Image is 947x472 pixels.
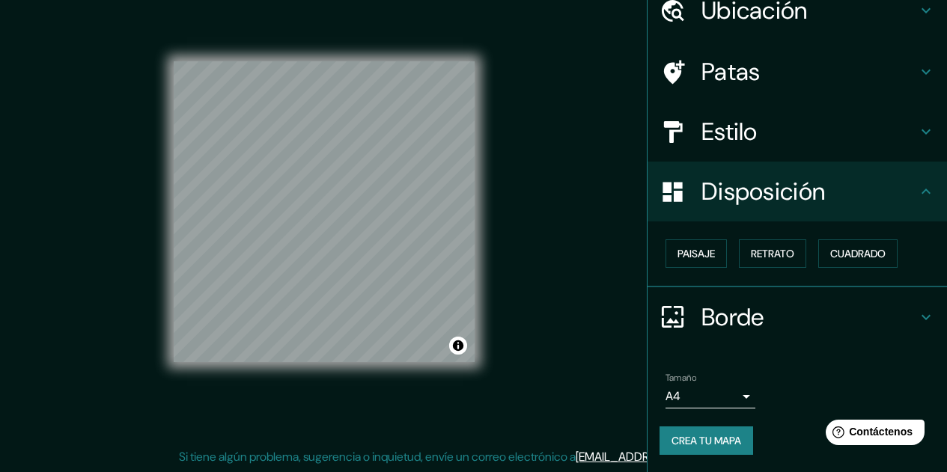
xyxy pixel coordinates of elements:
a: [EMAIL_ADDRESS][DOMAIN_NAME] [576,449,761,465]
button: Retrato [739,239,806,268]
font: A4 [666,388,680,404]
div: Estilo [648,102,947,162]
button: Cuadrado [818,239,898,268]
div: Borde [648,287,947,347]
font: Paisaje [677,247,715,260]
font: Estilo [701,116,758,147]
button: Paisaje [666,239,727,268]
div: Disposición [648,162,947,221]
font: Tamaño [666,372,696,384]
font: Borde [701,301,764,333]
font: Crea tu mapa [672,434,741,447]
font: Patas [701,56,761,88]
div: Patas [648,42,947,102]
font: Disposición [701,176,825,207]
button: Crea tu mapa [660,426,753,455]
canvas: Mapa [174,61,475,362]
font: Si tiene algún problema, sugerencia o inquietud, envíe un correo electrónico a [179,449,576,465]
font: Cuadrado [830,247,886,260]
font: Retrato [751,247,794,260]
div: A4 [666,384,755,408]
button: Activar o desactivar atribución [449,337,467,355]
iframe: Lanzador de widgets de ayuda [814,414,931,456]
